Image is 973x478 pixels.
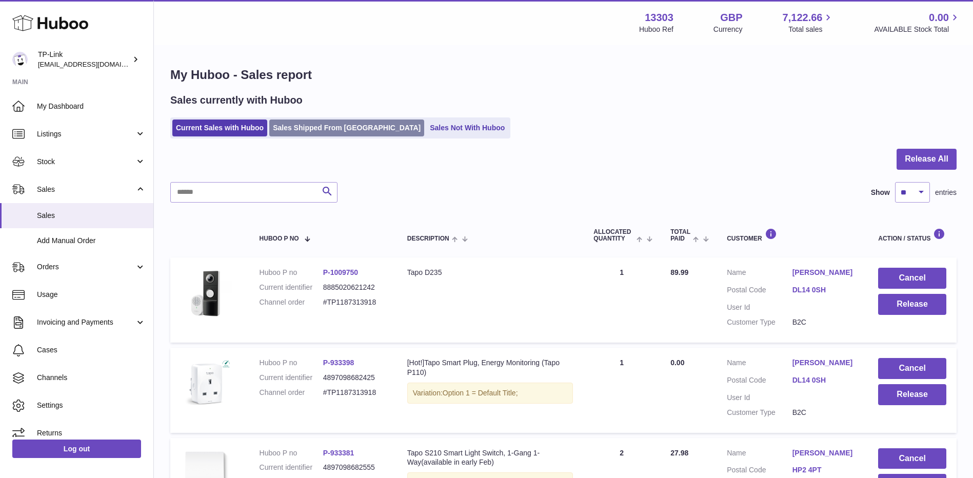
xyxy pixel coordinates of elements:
[792,358,858,368] a: [PERSON_NAME]
[37,236,146,246] span: Add Manual Order
[323,449,354,457] a: P-933381
[260,268,323,277] dt: Huboo P no
[426,120,508,136] a: Sales Not With Huboo
[407,235,449,242] span: Description
[727,285,792,297] dt: Postal Code
[37,401,146,410] span: Settings
[260,373,323,383] dt: Current identifier
[37,262,135,272] span: Orders
[269,120,424,136] a: Sales Shipped From [GEOGRAPHIC_DATA]
[407,358,573,377] div: [Hot!]Tapo Smart Plug, Energy Monitoring (Tapo P110)
[323,463,387,472] dd: 4897098682555
[37,211,146,221] span: Sales
[878,294,946,315] button: Release
[878,384,946,405] button: Release
[783,11,835,34] a: 7,122.66 Total sales
[260,388,323,397] dt: Channel order
[874,25,961,34] span: AVAILABLE Stock Total
[583,348,660,433] td: 1
[593,229,633,242] span: ALLOCATED Quantity
[37,290,146,300] span: Usage
[260,297,323,307] dt: Channel order
[37,102,146,111] span: My Dashboard
[181,268,232,319] img: 133031727278049.jpg
[727,408,792,417] dt: Customer Type
[181,358,232,409] img: Tapo-P110_UK_1.0_1909_English_01_large_1569563931592x.jpg
[792,448,858,458] a: [PERSON_NAME]
[323,268,359,276] a: P-1009750
[727,303,792,312] dt: User Id
[792,465,858,475] a: HP2 4PT
[878,358,946,379] button: Cancel
[792,285,858,295] a: DL14 0SH
[583,257,660,343] td: 1
[172,120,267,136] a: Current Sales with Huboo
[727,228,858,242] div: Customer
[260,448,323,458] dt: Huboo P no
[260,235,299,242] span: Huboo P no
[720,11,742,25] strong: GBP
[260,283,323,292] dt: Current identifier
[727,465,792,477] dt: Postal Code
[727,375,792,388] dt: Postal Code
[37,428,146,438] span: Returns
[788,25,834,34] span: Total sales
[37,157,135,167] span: Stock
[792,268,858,277] a: [PERSON_NAME]
[645,11,673,25] strong: 13303
[727,317,792,327] dt: Customer Type
[670,449,688,457] span: 27.98
[929,11,949,25] span: 0.00
[323,297,387,307] dd: #TP1187313918
[407,448,573,468] div: Tapo S210 Smart Light Switch, 1-Gang 1-Way(available in early Feb)
[878,448,946,469] button: Cancel
[871,188,890,197] label: Show
[323,283,387,292] dd: 8885020621242
[792,408,858,417] dd: B2C
[37,373,146,383] span: Channels
[323,373,387,383] dd: 4897098682425
[37,185,135,194] span: Sales
[713,25,743,34] div: Currency
[727,448,792,461] dt: Name
[38,60,151,68] span: [EMAIL_ADDRESS][DOMAIN_NAME]
[38,50,130,69] div: TP-Link
[783,11,823,25] span: 7,122.66
[170,93,303,107] h2: Sales currently with Huboo
[670,358,684,367] span: 0.00
[727,393,792,403] dt: User Id
[670,268,688,276] span: 89.99
[639,25,673,34] div: Huboo Ref
[37,129,135,139] span: Listings
[878,268,946,289] button: Cancel
[935,188,957,197] span: entries
[727,268,792,280] dt: Name
[37,317,135,327] span: Invoicing and Payments
[897,149,957,170] button: Release All
[792,317,858,327] dd: B2C
[670,229,690,242] span: Total paid
[878,228,946,242] div: Action / Status
[260,358,323,368] dt: Huboo P no
[260,463,323,472] dt: Current identifier
[407,268,573,277] div: Tapo D235
[874,11,961,34] a: 0.00 AVAILABLE Stock Total
[12,52,28,67] img: gaby.chen@tp-link.com
[170,67,957,83] h1: My Huboo - Sales report
[727,358,792,370] dt: Name
[407,383,573,404] div: Variation:
[37,345,146,355] span: Cases
[323,358,354,367] a: P-933398
[792,375,858,385] a: DL14 0SH
[443,389,518,397] span: Option 1 = Default Title;
[12,440,141,458] a: Log out
[323,388,387,397] dd: #TP1187313918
